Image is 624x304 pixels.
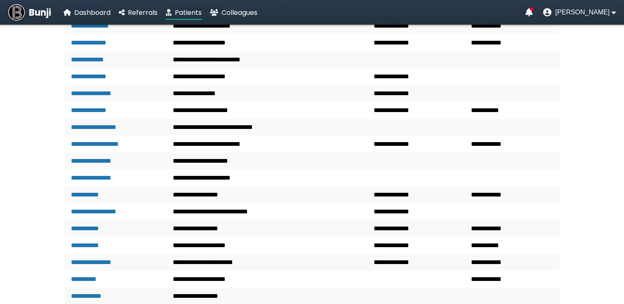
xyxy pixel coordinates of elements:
button: User menu [543,8,616,16]
a: Patients [166,7,202,18]
a: Referrals [119,7,158,18]
a: Notifications [525,8,532,16]
span: Bunji [29,6,51,19]
span: Colleagues [221,8,257,17]
img: Bunji Dental Referral Management [8,4,25,21]
span: Dashboard [74,8,111,17]
span: Patients [175,8,202,17]
a: Colleagues [210,7,257,18]
span: [PERSON_NAME] [555,9,610,16]
a: Dashboard [64,7,111,18]
span: Referrals [128,8,158,17]
a: Bunji [8,4,51,21]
